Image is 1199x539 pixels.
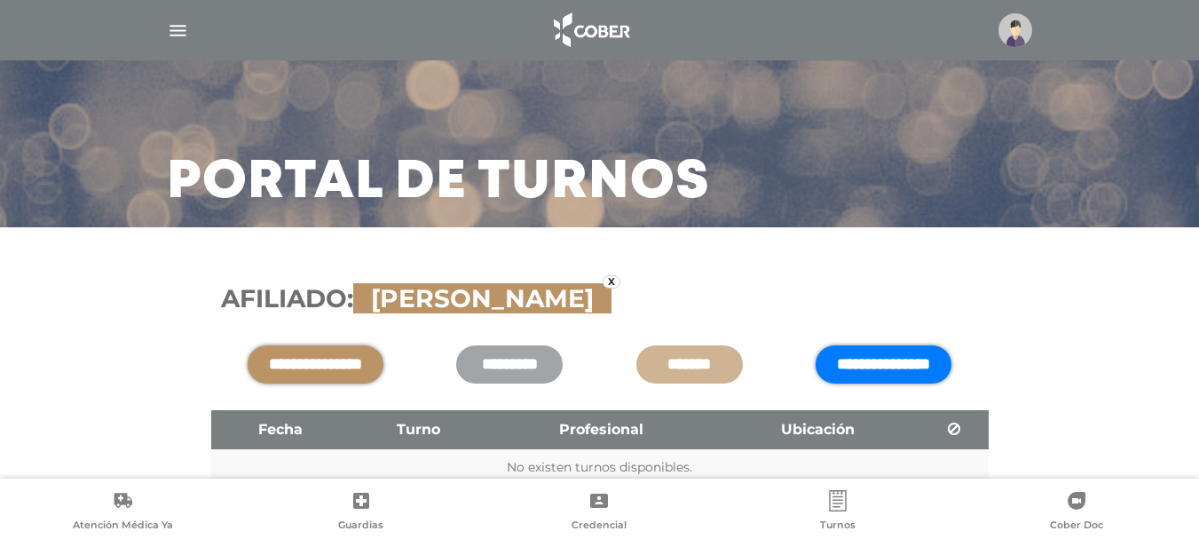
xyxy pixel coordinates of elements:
a: Atención Médica Ya [4,490,242,535]
span: Credencial [572,519,627,535]
td: No existen turnos disponibles. [211,449,989,487]
img: Cober_menu-lines-white.svg [167,20,189,42]
img: logo_cober_home-white.png [544,9,637,52]
th: Turno [350,410,487,449]
th: Ubicación [716,410,921,449]
h3: Portal de turnos [167,160,710,206]
th: Fecha [211,410,351,449]
span: [PERSON_NAME] [362,283,603,313]
a: x [603,275,620,289]
span: Cober Doc [1050,519,1103,535]
span: Guardias [338,519,383,535]
th: Profesional [487,410,716,449]
a: Turnos [719,490,958,535]
a: Cober Doc [957,490,1195,535]
span: Turnos [820,519,856,535]
span: Atención Médica Ya [73,519,173,535]
a: Credencial [480,490,719,535]
img: profile-placeholder.svg [998,13,1032,47]
a: Guardias [242,490,481,535]
h3: Afiliado: [221,284,979,314]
